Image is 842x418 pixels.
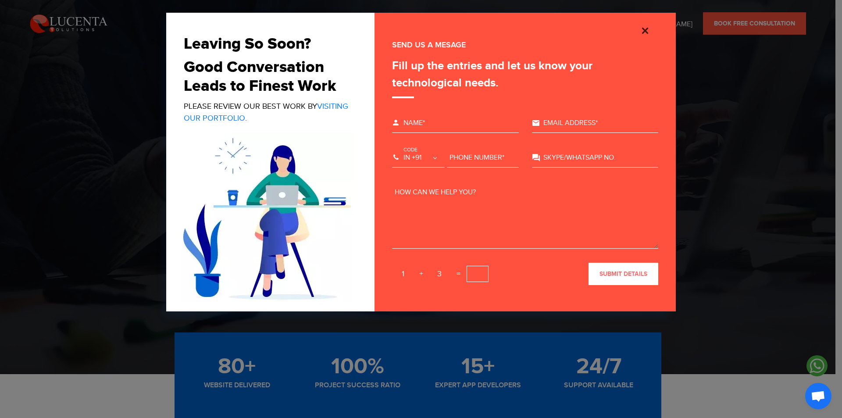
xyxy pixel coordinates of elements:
h2: Good Conversation Leads to Finest Work [184,58,351,96]
span: submit details [599,270,647,278]
button: Close [632,24,658,36]
span: = [452,267,465,281]
a: Visiting Our Portfolio [184,102,348,123]
div: SEND US A MESAGE [392,39,658,51]
p: Please review our best work by . [184,100,351,124]
div: Fill up the entries and let us know your technological needs. [392,57,658,98]
img: cross_icon.png [640,25,650,36]
h2: Leaving So Soon? [184,35,351,54]
button: submit details [589,263,658,285]
span: + [416,267,427,281]
a: Open chat [805,383,831,409]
